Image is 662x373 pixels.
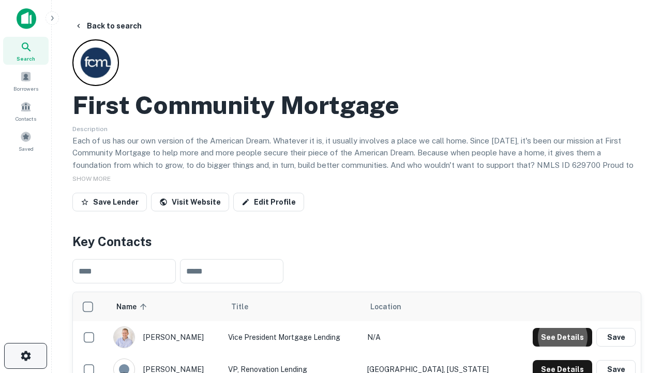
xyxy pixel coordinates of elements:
[362,292,512,321] th: Location
[362,321,512,353] td: N/A
[72,135,641,183] p: Each of us has our own version of the American Dream. Whatever it is, it usually involves a place...
[19,145,34,153] span: Saved
[533,328,592,347] button: See Details
[72,125,108,133] span: Description
[72,193,147,211] button: Save Lender
[3,37,49,65] a: Search
[233,193,304,211] a: Edit Profile
[17,8,36,29] img: capitalize-icon.png
[223,321,362,353] td: Vice President Mortgage Lending
[108,292,223,321] th: Name
[13,84,38,93] span: Borrowers
[116,300,150,313] span: Name
[70,17,146,35] button: Back to search
[16,114,36,123] span: Contacts
[114,327,134,348] img: 1520878720083
[72,90,399,120] h2: First Community Mortgage
[3,127,49,155] a: Saved
[3,97,49,125] a: Contacts
[72,175,111,182] span: SHOW MORE
[3,67,49,95] a: Borrowers
[223,292,362,321] th: Title
[17,54,35,63] span: Search
[370,300,401,313] span: Location
[231,300,262,313] span: Title
[596,328,636,347] button: Save
[151,193,229,211] a: Visit Website
[72,232,641,251] h4: Key Contacts
[610,257,662,307] iframe: Chat Widget
[113,326,218,348] div: [PERSON_NAME]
